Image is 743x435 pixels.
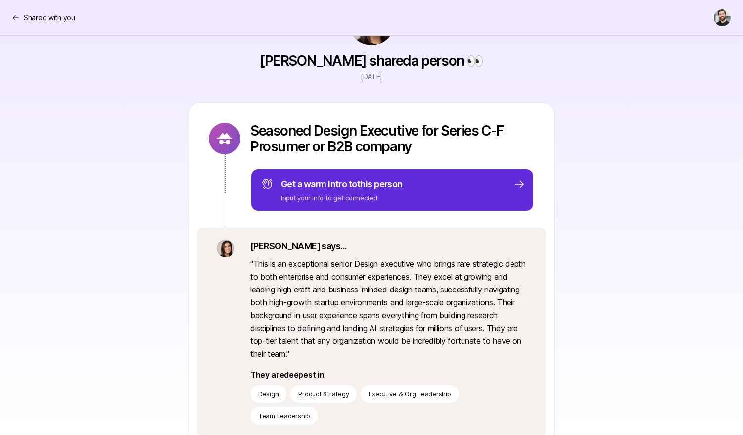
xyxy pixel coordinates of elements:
p: They are deepest in [250,368,526,381]
p: Input your info to get connected [281,193,403,203]
p: Team Leadership [258,411,310,421]
p: Product Strategy [298,389,349,399]
button: Alex Pavlou [713,9,731,27]
p: Executive & Org Leadership [369,389,451,399]
p: Design [258,389,279,399]
span: to this person [349,179,403,189]
p: " This is an exceptional senior Design executive who brings rare strategic depth to both enterpri... [250,257,526,360]
p: Seasoned Design Executive for Series C-F Prosumer or B2B company [250,123,534,154]
p: shared a person 👀 [260,53,483,69]
p: [DATE] [361,71,382,83]
a: [PERSON_NAME] [260,52,367,69]
img: Alex Pavlou [714,9,731,26]
p: says... [250,240,526,253]
p: Get a warm intro [281,177,403,191]
img: 71d7b91d_d7cb_43b4_a7ea_a9b2f2cc6e03.jpg [217,240,234,257]
p: Shared with you [24,12,75,24]
a: [PERSON_NAME] [250,241,320,251]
